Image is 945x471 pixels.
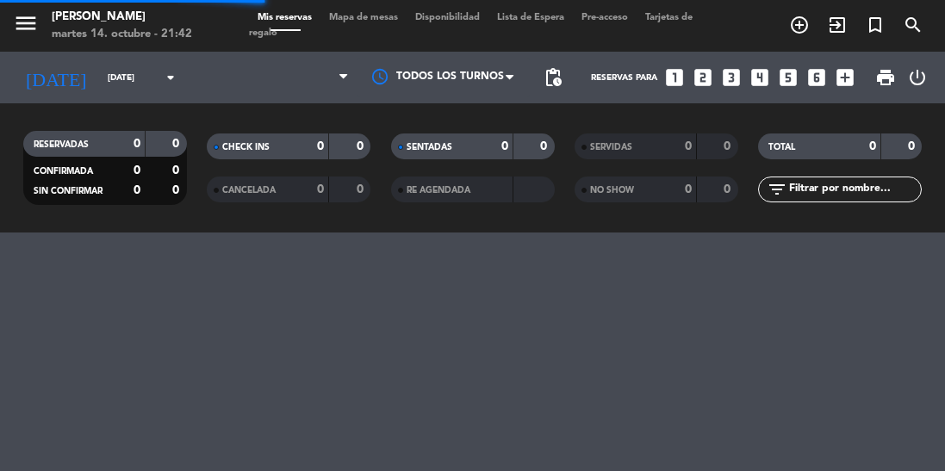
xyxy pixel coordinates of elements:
input: Filtrar por nombre... [787,180,921,199]
span: Lista de Espera [488,13,573,22]
i: looks_6 [805,66,828,89]
span: print [875,67,896,88]
span: CHECK INS [222,143,270,152]
i: add_box [834,66,856,89]
span: Pre-acceso [573,13,637,22]
i: looks_3 [720,66,743,89]
div: LOG OUT [903,52,932,103]
div: [PERSON_NAME] [52,9,192,26]
strong: 0 [908,140,918,152]
strong: 0 [317,183,324,195]
span: RE AGENDADA [407,186,470,195]
i: looks_4 [749,66,771,89]
i: looks_5 [777,66,799,89]
strong: 0 [134,164,140,177]
span: SIN CONFIRMAR [34,187,103,195]
i: power_settings_new [907,67,928,88]
strong: 0 [501,140,508,152]
span: CANCELADA [222,186,276,195]
strong: 0 [357,140,367,152]
i: exit_to_app [827,15,848,35]
i: add_circle_outline [789,15,810,35]
span: SENTADAS [407,143,452,152]
div: martes 14. octubre - 21:42 [52,26,192,43]
i: turned_in_not [865,15,886,35]
strong: 0 [134,138,140,150]
i: looks_two [692,66,714,89]
strong: 0 [134,184,140,196]
span: Mapa de mesas [320,13,407,22]
span: NO SHOW [590,186,634,195]
span: SERVIDAS [590,143,632,152]
strong: 0 [540,140,550,152]
strong: 0 [685,140,692,152]
strong: 0 [172,164,183,177]
span: pending_actions [543,67,563,88]
strong: 0 [317,140,324,152]
span: Mis reservas [249,13,320,22]
button: menu [13,10,39,42]
strong: 0 [724,140,734,152]
span: RESERVADAS [34,140,89,149]
strong: 0 [357,183,367,195]
span: TOTAL [768,143,795,152]
i: search [903,15,923,35]
strong: 0 [724,183,734,195]
i: menu [13,10,39,36]
strong: 0 [869,140,876,152]
i: looks_one [663,66,686,89]
strong: 0 [172,184,183,196]
i: arrow_drop_down [160,67,181,88]
span: Disponibilidad [407,13,488,22]
span: CONFIRMADA [34,167,93,176]
i: [DATE] [13,59,99,96]
strong: 0 [172,138,183,150]
strong: 0 [685,183,692,195]
i: filter_list [767,179,787,200]
span: Reservas para [591,73,657,83]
